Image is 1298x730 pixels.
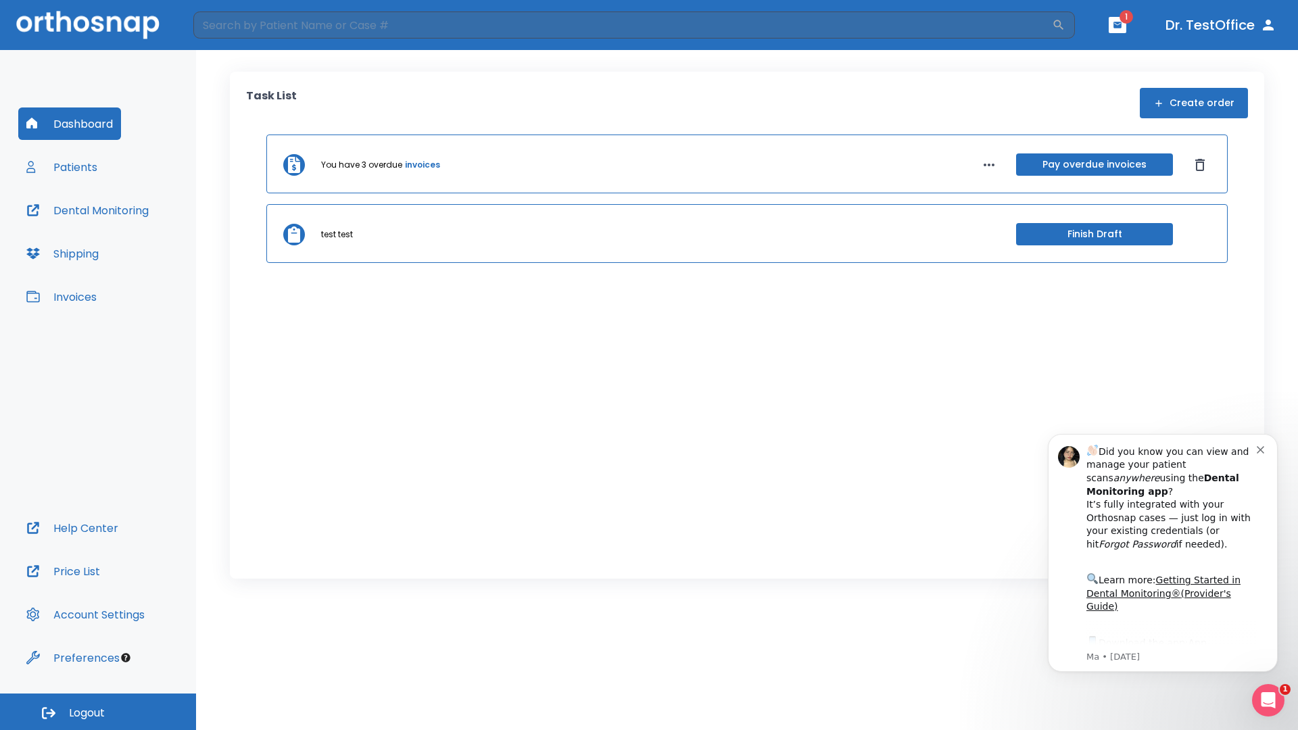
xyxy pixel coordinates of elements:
[18,107,121,140] button: Dashboard
[246,88,297,118] p: Task List
[321,159,402,171] p: You have 3 overdue
[18,555,108,587] button: Price List
[1189,154,1211,176] button: Dismiss
[321,228,353,241] p: test test
[229,29,240,40] button: Dismiss notification
[405,159,440,171] a: invoices
[18,512,126,544] button: Help Center
[18,194,157,226] button: Dental Monitoring
[18,281,105,313] button: Invoices
[18,237,107,270] button: Shipping
[59,220,229,289] div: Download the app: | ​ Let us know if you need help getting started!
[193,11,1052,39] input: Search by Patient Name or Case #
[59,237,229,249] p: Message from Ma, sent 4w ago
[69,706,105,721] span: Logout
[18,151,105,183] button: Patients
[120,652,132,664] div: Tooltip anchor
[1140,88,1248,118] button: Create order
[1252,684,1284,716] iframe: Intercom live chat
[1016,153,1173,176] button: Pay overdue invoices
[1120,10,1133,24] span: 1
[16,11,160,39] img: Orthosnap
[18,598,153,631] button: Account Settings
[1028,414,1298,693] iframe: Intercom notifications message
[18,641,128,674] button: Preferences
[1016,223,1173,245] button: Finish Draft
[1280,684,1291,695] span: 1
[59,224,179,248] a: App Store
[1160,13,1282,37] button: Dr. TestOffice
